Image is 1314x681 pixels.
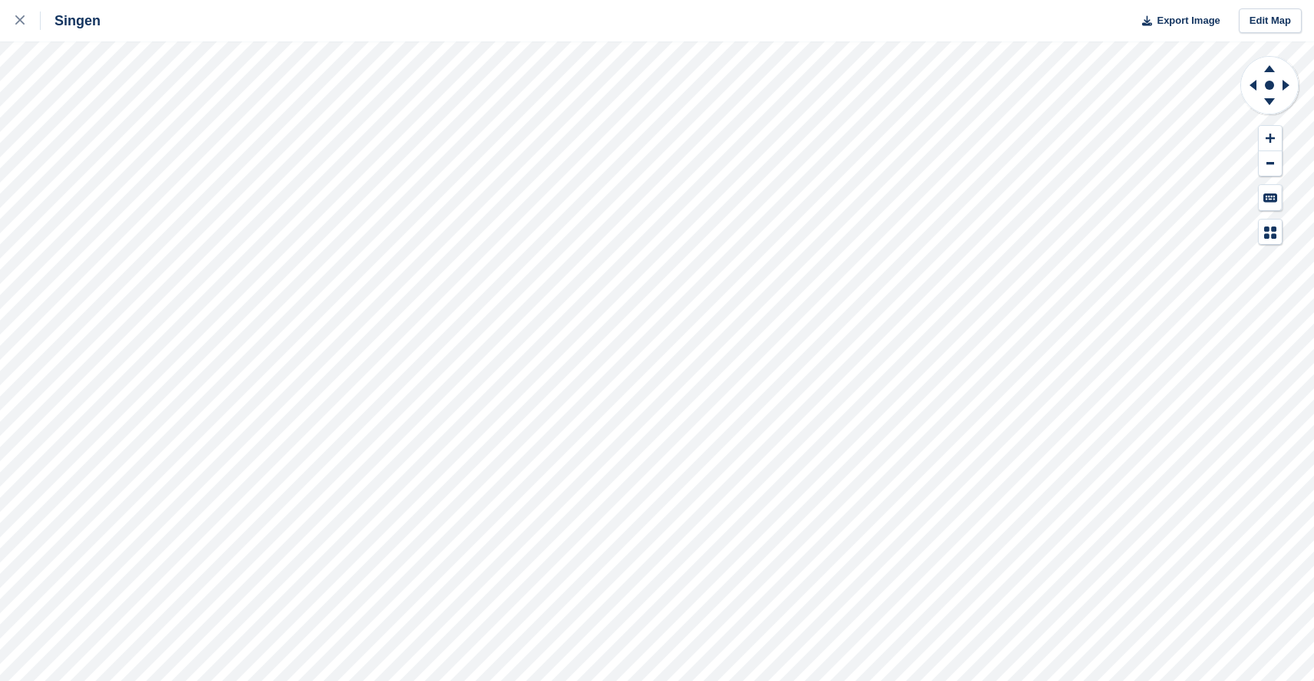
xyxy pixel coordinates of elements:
[1259,151,1282,177] button: Zoom Out
[1157,13,1220,28] span: Export Image
[41,12,101,30] div: Singen
[1259,220,1282,245] button: Map Legend
[1239,8,1302,34] a: Edit Map
[1133,8,1220,34] button: Export Image
[1259,126,1282,151] button: Zoom In
[1259,185,1282,210] button: Keyboard Shortcuts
